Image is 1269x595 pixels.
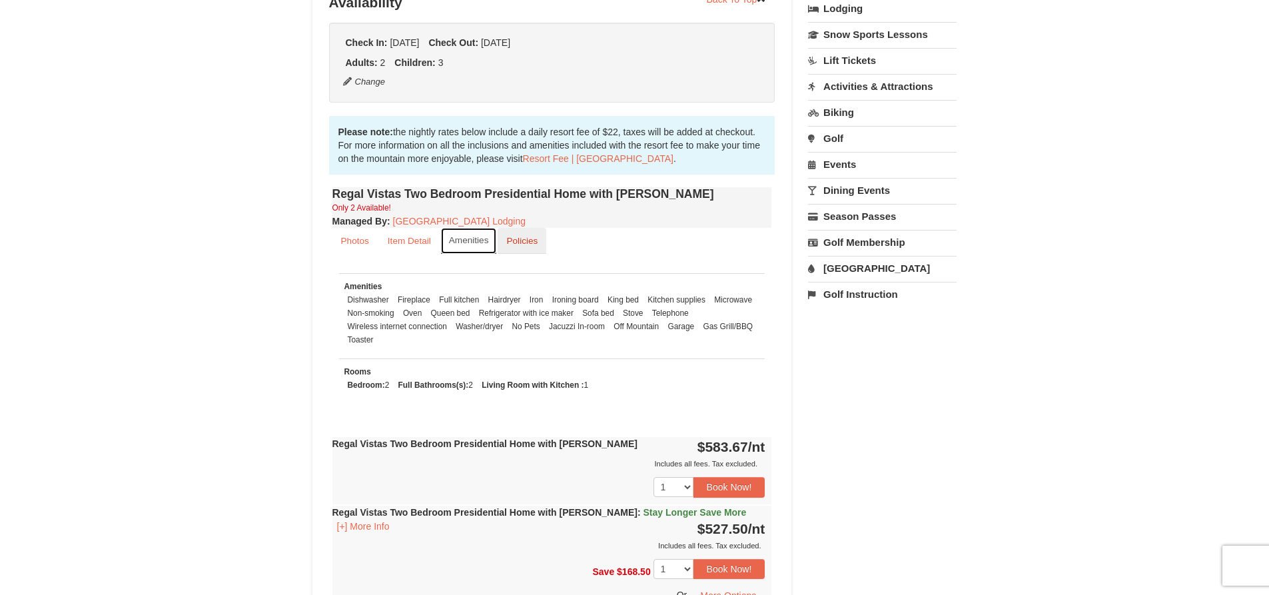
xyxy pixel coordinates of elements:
[344,378,393,392] li: 2
[604,293,642,306] li: King bed
[808,126,957,151] a: Golf
[332,216,390,227] strong: :
[346,37,388,48] strong: Check In:
[546,320,608,333] li: Jacuzzi In-room
[808,230,957,255] a: Golf Membership
[476,306,577,320] li: Refrigerator with ice maker
[341,236,369,246] small: Photos
[711,293,755,306] li: Microwave
[693,477,765,497] button: Book Now!
[579,306,618,320] li: Sofa bed
[393,216,526,227] a: [GEOGRAPHIC_DATA] Lodging
[664,320,697,333] li: Garage
[348,380,385,390] strong: Bedroom:
[693,559,765,579] button: Book Now!
[808,74,957,99] a: Activities & Attractions
[620,306,646,320] li: Stove
[398,380,469,390] strong: Full Bathrooms(s):
[342,75,386,89] button: Change
[478,378,592,392] li: 1
[617,566,651,576] span: $168.50
[441,228,497,254] a: Amenities
[344,333,377,346] li: Toaster
[344,367,371,376] small: Rooms
[344,293,392,306] li: Dishwasher
[808,178,957,203] a: Dining Events
[699,320,756,333] li: Gas Grill/BBQ
[808,152,957,177] a: Events
[808,22,957,47] a: Snow Sports Lessons
[506,236,538,246] small: Policies
[549,293,602,306] li: Ironing board
[808,282,957,306] a: Golf Instruction
[332,457,765,470] div: Includes all fees. Tax excluded.
[482,380,584,390] strong: Living Room with Kitchen :
[436,293,482,306] li: Full kitchen
[485,293,524,306] li: Hairdryer
[428,37,478,48] strong: Check Out:
[748,521,765,536] span: /nt
[329,116,775,175] div: the nightly rates below include a daily resort fee of $22, taxes will be added at checkout. For m...
[332,203,391,213] small: Only 2 Available!
[808,48,957,73] a: Lift Tickets
[697,439,765,454] strong: $583.67
[390,37,419,48] span: [DATE]
[400,306,425,320] li: Oven
[452,320,506,333] li: Washer/dryer
[523,153,673,164] a: Resort Fee | [GEOGRAPHIC_DATA]
[449,235,489,245] small: Amenities
[808,204,957,229] a: Season Passes
[481,37,510,48] span: [DATE]
[332,187,772,201] h4: Regal Vistas Two Bedroom Presidential Home with [PERSON_NAME]
[332,519,394,534] button: [+] More Info
[428,306,474,320] li: Queen bed
[332,507,747,518] strong: Regal Vistas Two Bedroom Presidential Home with [PERSON_NAME]
[346,57,378,68] strong: Adults:
[508,320,543,333] li: No Pets
[610,320,662,333] li: Off Mountain
[332,539,765,552] div: Includes all fees. Tax excluded.
[748,439,765,454] span: /nt
[344,282,382,291] small: Amenities
[592,566,614,576] span: Save
[332,228,378,254] a: Photos
[526,293,547,306] li: Iron
[637,507,641,518] span: :
[697,521,748,536] span: $527.50
[380,57,386,68] span: 2
[388,236,431,246] small: Item Detail
[395,378,476,392] li: 2
[344,320,450,333] li: Wireless internet connection
[808,100,957,125] a: Biking
[344,306,398,320] li: Non-smoking
[808,256,957,281] a: [GEOGRAPHIC_DATA]
[438,57,444,68] span: 3
[644,293,709,306] li: Kitchen supplies
[379,228,440,254] a: Item Detail
[498,228,546,254] a: Policies
[338,127,393,137] strong: Please note:
[394,293,434,306] li: Fireplace
[643,507,747,518] span: Stay Longer Save More
[394,57,435,68] strong: Children:
[332,438,637,449] strong: Regal Vistas Two Bedroom Presidential Home with [PERSON_NAME]
[332,216,387,227] span: Managed By
[649,306,692,320] li: Telephone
